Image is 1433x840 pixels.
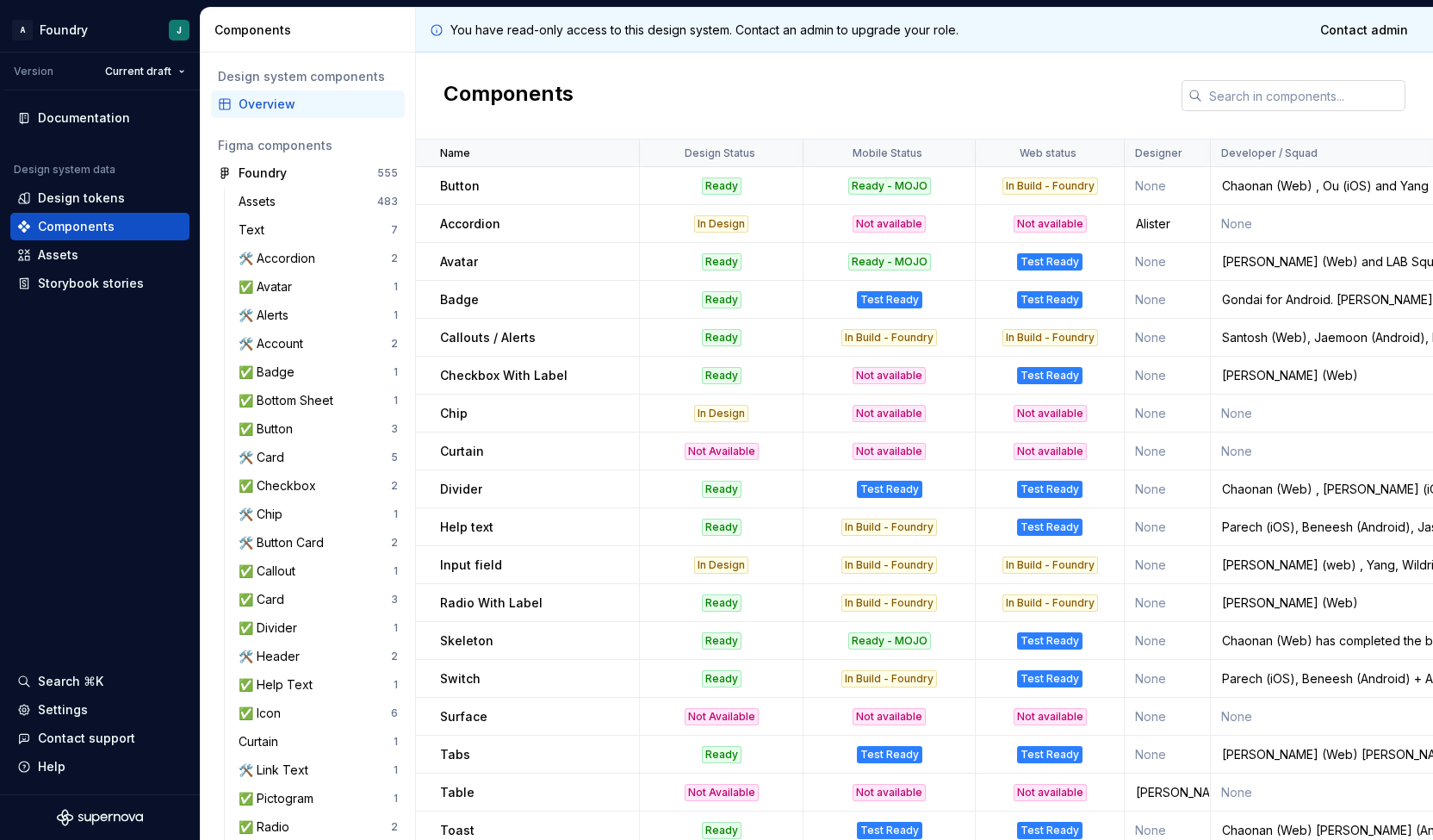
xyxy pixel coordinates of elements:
[848,632,931,650] div: Ready - MOJO
[105,65,171,78] span: Current draft
[391,451,398,464] div: 5
[232,785,405,812] a: ✅ Pictogram1
[853,443,926,460] div: Not available
[694,405,748,422] div: In Design
[853,708,926,725] div: Not available
[232,188,405,215] a: Assets483
[1017,670,1083,688] div: Test Ready
[857,481,922,498] div: Test Ready
[1125,432,1211,470] td: None
[239,335,310,352] div: 🛠️ Account
[391,223,398,237] div: 7
[232,586,405,613] a: ✅ Card3
[685,784,759,801] div: Not Available
[1014,784,1087,801] div: Not available
[853,146,922,160] p: Mobile Status
[377,195,398,208] div: 483
[1221,146,1318,160] p: Developer / Squad
[239,506,289,523] div: 🛠️ Chip
[394,507,398,521] div: 1
[38,673,103,690] div: Search ⌘K
[239,733,285,750] div: Curtain
[1017,746,1083,763] div: Test Ready
[239,221,271,239] div: Text
[1125,357,1211,395] td: None
[685,708,759,725] div: Not Available
[1125,622,1211,660] td: None
[394,792,398,806] div: 1
[440,557,502,574] p: Input field
[440,177,480,195] p: Button
[853,405,926,422] div: Not available
[239,563,302,580] div: ✅ Callout
[3,11,196,48] button: AFoundryJ
[232,501,405,528] a: 🛠️ Chip1
[702,253,741,271] div: Ready
[391,536,398,550] div: 2
[1002,557,1098,574] div: In Build - Foundry
[239,250,322,267] div: 🛠️ Accordion
[239,676,319,694] div: ✅ Help Text
[10,696,189,724] a: Settings
[391,650,398,663] div: 2
[694,557,748,574] div: In Design
[394,678,398,692] div: 1
[394,394,398,408] div: 1
[1002,329,1098,346] div: In Build - Foundry
[232,671,405,699] a: ✅ Help Text1
[841,329,937,346] div: In Build - Foundry
[177,23,182,37] div: J
[1320,22,1408,39] span: Contact admin
[1125,395,1211,432] td: None
[853,784,926,801] div: Not available
[40,22,88,39] div: Foundry
[1125,736,1211,774] td: None
[10,241,189,269] a: Assets
[1135,146,1182,160] p: Designer
[841,670,937,688] div: In Build - Foundry
[232,330,405,358] a: 🛠️ Account2
[1309,15,1419,46] a: Contact admin
[702,822,741,839] div: Ready
[239,449,291,466] div: 🛠️ Card
[841,519,937,536] div: In Build - Foundry
[1002,594,1098,612] div: In Build - Foundry
[218,68,398,85] div: Design system components
[702,632,741,650] div: Ready
[218,137,398,154] div: Figma components
[685,443,759,460] div: Not Available
[232,415,405,443] a: ✅ Button3
[232,700,405,727] a: ✅ Icon6
[440,253,478,271] p: Avatar
[38,758,65,775] div: Help
[857,746,922,763] div: Test Ready
[239,648,307,665] div: 🛠️ Header
[1125,470,1211,508] td: None
[440,443,484,460] p: Curtain
[232,643,405,670] a: 🛠️ Header2
[232,273,405,301] a: ✅ Avatar1
[1014,405,1087,422] div: Not available
[440,481,482,498] p: Divider
[841,594,937,612] div: In Build - Foundry
[702,367,741,384] div: Ready
[239,96,398,113] div: Overview
[12,20,33,40] div: A
[1125,698,1211,736] td: None
[38,730,135,747] div: Contact support
[97,59,193,84] button: Current draft
[857,822,922,839] div: Test Ready
[232,557,405,585] a: ✅ Callout1
[232,302,405,329] a: 🛠️ Alerts1
[1125,319,1211,357] td: None
[440,405,468,422] p: Chip
[239,762,315,779] div: 🛠️ Link Text
[702,746,741,763] div: Ready
[702,177,741,195] div: Ready
[394,365,398,379] div: 1
[10,753,189,781] button: Help
[211,159,405,187] a: Foundry555
[38,246,78,264] div: Assets
[1017,822,1083,839] div: Test Ready
[1125,660,1211,698] td: None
